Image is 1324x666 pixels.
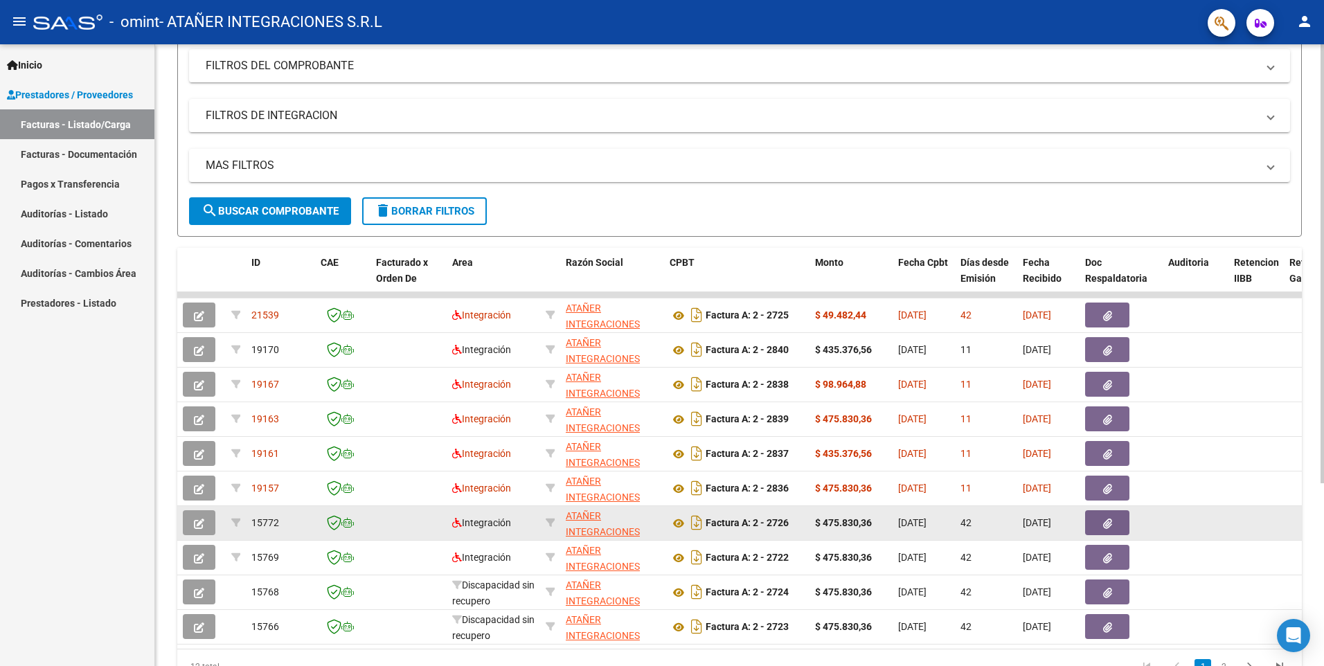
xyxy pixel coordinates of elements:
[447,248,540,309] datatable-header-cell: Area
[566,303,640,345] span: ATAÑER INTEGRACIONES S.R.L
[955,248,1017,309] datatable-header-cell: Días desde Emisión
[370,248,447,309] datatable-header-cell: Facturado x Orden De
[11,13,28,30] mat-icon: menu
[688,477,706,499] i: Descargar documento
[706,483,789,494] strong: Factura A: 2 - 2836
[251,379,279,390] span: 19167
[206,58,1257,73] mat-panel-title: FILTROS DEL COMPROBANTE
[452,483,511,494] span: Integración
[706,379,789,390] strong: Factura A: 2 - 2838
[815,621,872,632] strong: $ 475.830,36
[376,257,428,284] span: Facturado x Orden De
[566,404,659,433] div: 30716229978
[375,205,474,217] span: Borrar Filtros
[566,370,659,399] div: 30716229978
[362,197,487,225] button: Borrar Filtros
[251,257,260,268] span: ID
[1023,621,1051,632] span: [DATE]
[898,379,927,390] span: [DATE]
[815,517,872,528] strong: $ 475.830,36
[566,510,640,553] span: ATAÑER INTEGRACIONES S.R.L
[688,339,706,361] i: Descargar documento
[1277,619,1310,652] div: Open Intercom Messenger
[189,99,1290,132] mat-expansion-panel-header: FILTROS DE INTEGRACION
[206,158,1257,173] mat-panel-title: MAS FILTROS
[1023,344,1051,355] span: [DATE]
[898,552,927,563] span: [DATE]
[960,309,972,321] span: 42
[898,621,927,632] span: [DATE]
[960,257,1009,284] span: Días desde Emisión
[688,546,706,568] i: Descargar documento
[206,108,1257,123] mat-panel-title: FILTROS DE INTEGRACION
[960,413,972,424] span: 11
[706,518,789,529] strong: Factura A: 2 - 2726
[1023,483,1051,494] span: [DATE]
[706,587,789,598] strong: Factura A: 2 - 2724
[1023,309,1051,321] span: [DATE]
[452,552,511,563] span: Integración
[960,517,972,528] span: 42
[566,335,659,364] div: 30716229978
[898,309,927,321] span: [DATE]
[566,439,659,468] div: 30716229978
[202,202,218,219] mat-icon: search
[1228,248,1284,309] datatable-header-cell: Retencion IIBB
[246,248,315,309] datatable-header-cell: ID
[688,615,706,638] i: Descargar documento
[566,614,640,657] span: ATAÑER INTEGRACIONES S.R.L
[706,449,789,460] strong: Factura A: 2 - 2837
[815,309,866,321] strong: $ 49.482,44
[452,309,511,321] span: Integración
[251,483,279,494] span: 19157
[315,248,370,309] datatable-header-cell: CAE
[566,372,640,415] span: ATAÑER INTEGRACIONES S.R.L
[566,579,640,622] span: ATAÑER INTEGRACIONES S.R.L
[560,248,664,309] datatable-header-cell: Razón Social
[452,517,511,528] span: Integración
[688,581,706,603] i: Descargar documento
[566,508,659,537] div: 30716229978
[809,248,893,309] datatable-header-cell: Monto
[706,414,789,425] strong: Factura A: 2 - 2839
[566,474,659,503] div: 30716229978
[1234,257,1279,284] span: Retencion IIBB
[452,448,511,459] span: Integración
[251,621,279,632] span: 15766
[706,310,789,321] strong: Factura A: 2 - 2725
[898,344,927,355] span: [DATE]
[452,413,511,424] span: Integración
[566,577,659,606] div: 30716229978
[960,621,972,632] span: 42
[566,257,623,268] span: Razón Social
[566,337,640,380] span: ATAÑER INTEGRACIONES S.R.L
[452,344,511,355] span: Integración
[189,149,1290,182] mat-expansion-panel-header: MAS FILTROS
[1023,257,1062,284] span: Fecha Recibido
[1163,248,1228,309] datatable-header-cell: Auditoria
[893,248,955,309] datatable-header-cell: Fecha Cpbt
[566,543,659,572] div: 30716229978
[898,413,927,424] span: [DATE]
[960,552,972,563] span: 42
[1080,248,1163,309] datatable-header-cell: Doc Respaldatoria
[189,197,351,225] button: Buscar Comprobante
[898,448,927,459] span: [DATE]
[7,57,42,73] span: Inicio
[452,379,511,390] span: Integración
[566,441,640,484] span: ATAÑER INTEGRACIONES S.R.L
[1023,517,1051,528] span: [DATE]
[109,7,159,37] span: - omint
[1017,248,1080,309] datatable-header-cell: Fecha Recibido
[960,379,972,390] span: 11
[688,304,706,326] i: Descargar documento
[251,448,279,459] span: 19161
[688,512,706,534] i: Descargar documento
[815,586,872,597] strong: $ 475.830,36
[898,483,927,494] span: [DATE]
[815,483,872,494] strong: $ 475.830,36
[452,579,535,606] span: Discapacidad sin recupero
[566,612,659,641] div: 30716229978
[688,408,706,430] i: Descargar documento
[321,257,339,268] span: CAE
